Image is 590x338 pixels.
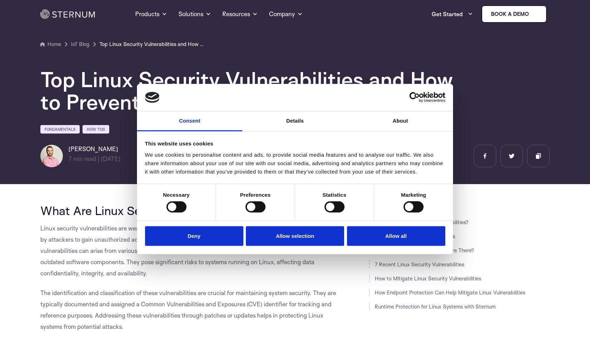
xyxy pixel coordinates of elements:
[481,5,547,23] a: Book a demo
[432,7,473,21] a: Get Started
[222,1,258,27] a: Resources
[145,139,445,148] div: This website uses cookies
[68,155,99,162] span: min read |
[401,192,426,198] strong: Marketing
[242,111,348,131] a: Details
[99,40,205,48] a: Top Linux Security Vulnerabilities and How to Prevent Them
[135,1,167,27] a: Products
[145,92,160,103] img: logo
[68,155,72,162] span: 7
[40,225,332,277] span: Linux security vulnerabilities are weaknesses or flaws within the Linux operating system that can...
[145,151,445,176] div: We use cookies to personalise content and ads, to provide social media features and to analyse ou...
[40,203,256,218] span: What Are Linux Security Vulnerabilities?
[40,289,336,330] span: The identification and classification of these vulnerabilities are crucial for maintaining system...
[71,40,90,48] a: IoT Blog
[145,226,243,246] button: Deny
[178,1,211,27] a: Solutions
[347,226,445,246] button: Allow all
[83,125,109,134] a: How Tos
[40,145,63,167] img: Lian Granot
[269,1,303,27] a: Company
[40,40,61,48] a: Home
[375,275,481,282] a: How to Mitigate Linux Security Vulnerabilities
[375,303,496,310] a: Runtime Protection for Linux Systems with Sternum
[375,261,464,268] a: 7 Recent Linux Security Vulnerabilities
[322,192,346,198] strong: Statistics
[40,68,462,113] h1: Top Linux Security Vulnerabilities and How to Prevent Them
[369,204,550,209] h3: JUMP TO SECTION
[40,125,80,134] a: Fundamentals
[240,192,271,198] strong: Preferences
[532,11,537,17] img: sternum iot
[137,111,242,131] a: Consent
[101,155,120,162] span: [DATE]
[246,226,344,246] button: Allow selection
[348,111,453,131] a: About
[163,192,190,198] strong: Necessary
[384,92,445,103] a: Usercentrics Cookiebot - opens in a new window
[68,145,120,153] h6: [PERSON_NAME]
[375,289,525,296] a: How Endpoint Protection Can Help Mitigate Linux Vulnerabilities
